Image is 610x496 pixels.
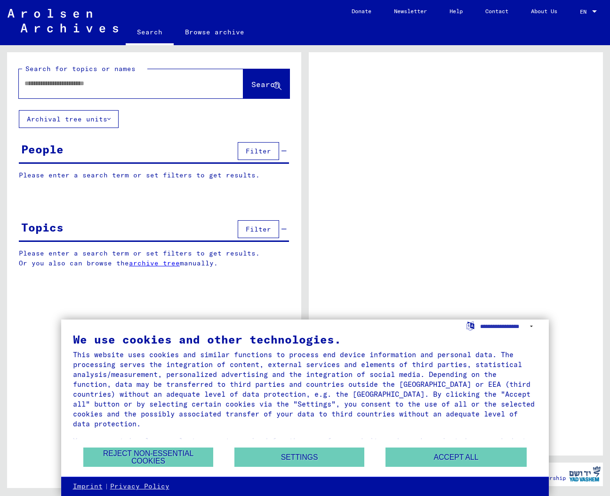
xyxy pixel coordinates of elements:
div: We use cookies and other technologies. [73,334,538,345]
a: Imprint [73,482,103,491]
img: yv_logo.png [567,462,602,486]
span: EN [580,8,590,15]
button: Archival tree units [19,110,119,128]
button: Reject non-essential cookies [83,448,213,467]
a: Browse archive [174,21,256,43]
button: Filter [238,220,279,238]
div: People [21,141,64,158]
mat-label: Search for topics or names [25,64,136,73]
span: Filter [246,147,271,155]
span: Search [251,80,280,89]
button: Search [243,69,289,98]
button: Filter [238,142,279,160]
button: Accept all [385,448,527,467]
a: Search [126,21,174,45]
div: This website uses cookies and similar functions to process end device information and personal da... [73,350,538,429]
p: Please enter a search term or set filters to get results. Or you also can browse the manually. [19,248,289,268]
a: Privacy Policy [110,482,169,491]
img: Arolsen_neg.svg [8,9,118,32]
span: Filter [246,225,271,233]
button: Settings [234,448,364,467]
a: archive tree [129,259,180,267]
p: Please enter a search term or set filters to get results. [19,170,289,180]
div: Topics [21,219,64,236]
